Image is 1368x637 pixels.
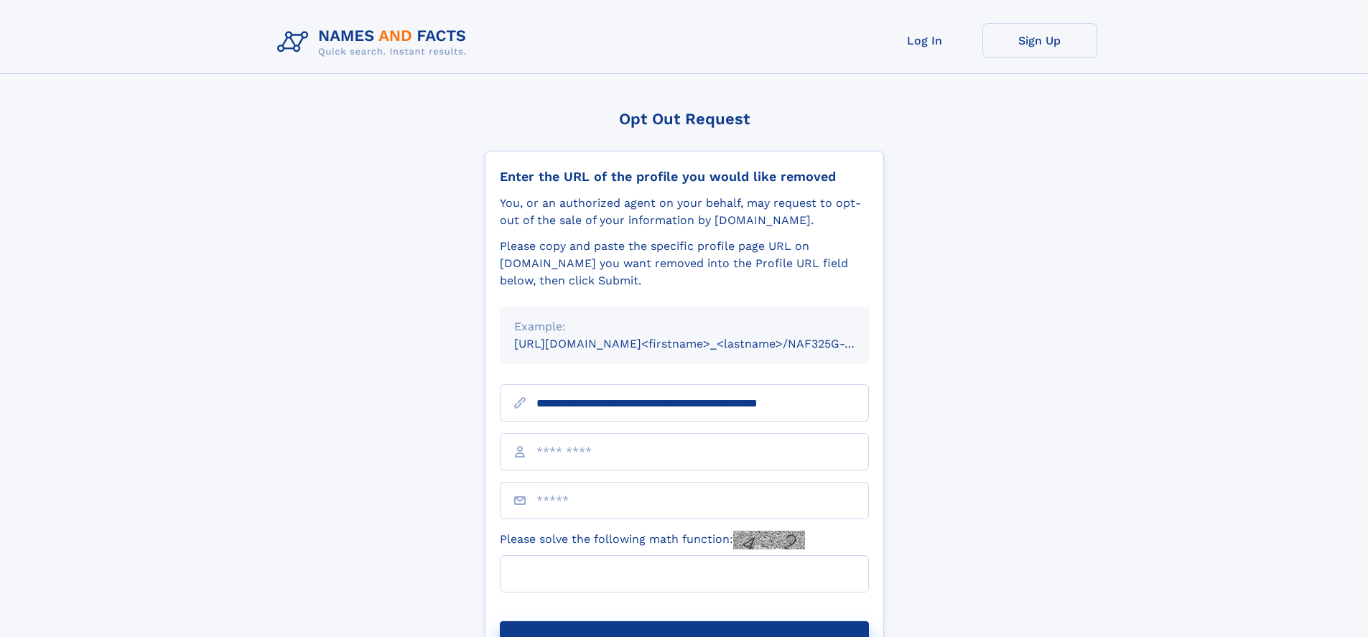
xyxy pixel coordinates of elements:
img: Logo Names and Facts [271,23,478,62]
label: Please solve the following math function: [500,531,805,549]
div: Example: [514,318,855,335]
div: Please copy and paste the specific profile page URL on [DOMAIN_NAME] you want removed into the Pr... [500,238,869,289]
a: Sign Up [982,23,1097,58]
small: [URL][DOMAIN_NAME]<firstname>_<lastname>/NAF325G-xxxxxxxx [514,337,896,350]
div: Enter the URL of the profile you would like removed [500,169,869,185]
div: Opt Out Request [485,110,884,128]
a: Log In [867,23,982,58]
div: You, or an authorized agent on your behalf, may request to opt-out of the sale of your informatio... [500,195,869,229]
